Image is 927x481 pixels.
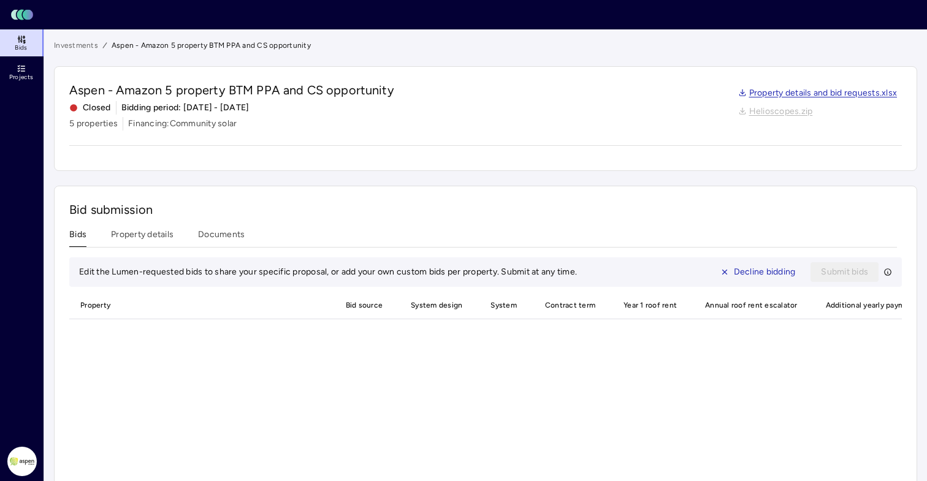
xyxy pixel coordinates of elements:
[734,265,796,279] span: Decline bidding
[121,101,250,115] span: Bidding period: [DATE] - [DATE]
[54,39,98,51] a: Investments
[7,447,37,476] img: Aspen Power
[69,292,210,319] span: Property
[738,86,898,100] a: Property details and bid requests.xlsx
[69,81,394,99] span: Aspen - Amazon 5 property BTM PPA and CS opportunity
[128,117,237,131] span: Financing: Community solar
[79,267,577,277] span: Edit the Lumen-requested bids to share your specific proposal, or add your own custom bids per pr...
[112,39,311,51] span: Aspen - Amazon 5 property BTM PPA and CS opportunity
[400,292,470,319] span: System design
[479,292,524,319] span: System
[811,262,879,282] button: Submit bids
[69,202,153,217] span: Bid submission
[198,228,245,247] button: Documents
[69,117,118,131] span: 5 properties
[9,74,33,81] span: Projects
[111,228,174,247] button: Property details
[54,39,917,51] nav: breadcrumb
[69,228,86,247] button: Bids
[612,292,684,319] span: Year 1 roof rent
[15,44,27,51] span: Bids
[694,292,805,319] span: Annual roof rent escalator
[738,105,813,118] a: Helioscopes.zip
[335,292,391,319] span: Bid source
[69,101,111,115] span: Closed
[534,292,603,319] span: Contract term
[821,265,868,279] span: Submit bids
[710,262,806,282] button: Decline bidding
